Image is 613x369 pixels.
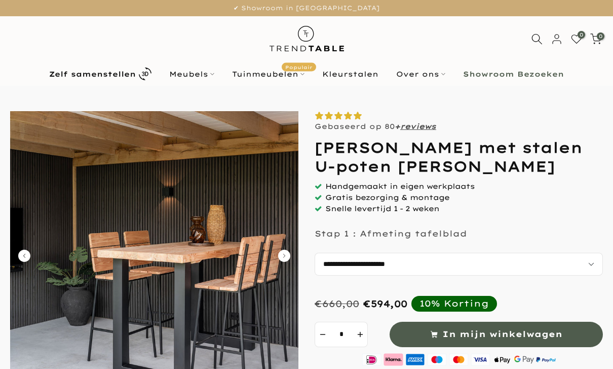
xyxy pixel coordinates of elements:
[315,122,436,131] p: Gebaseerd op 80
[571,33,582,45] a: 0
[315,228,467,239] p: Stap 1 : Afmeting tafelblad
[18,250,30,262] button: Carousel Back Arrow
[13,3,600,14] p: ✔ Showroom in [GEOGRAPHIC_DATA]
[325,193,449,202] span: Gratis bezorging & montage
[49,71,136,78] b: Zelf samenstellen
[315,322,330,347] button: decrement
[262,16,351,61] img: trend-table
[400,122,436,131] a: reviews
[419,298,489,309] div: 10% Korting
[442,327,562,342] span: In mijn winkelwagen
[597,32,604,40] span: 0
[315,139,603,176] h1: [PERSON_NAME] met stalen U-poten [PERSON_NAME]
[395,122,400,131] strong: +
[223,68,314,80] a: TuinmeubelenPopulair
[325,204,439,213] span: Snelle levertijd 1 - 2 weken
[1,317,52,368] iframe: toggle-frame
[315,298,359,310] div: €660,00
[353,322,368,347] button: increment
[578,31,585,39] span: 0
[590,33,601,45] a: 0
[282,62,316,71] span: Populair
[454,68,573,80] a: Showroom Bezoeken
[41,65,161,83] a: Zelf samenstellen
[388,68,454,80] a: Over ons
[315,253,603,276] select: autocomplete="off"
[314,68,388,80] a: Kleurstalen
[161,68,223,80] a: Meubels
[463,71,564,78] b: Showroom Bezoeken
[278,250,290,262] button: Carousel Next Arrow
[325,182,475,191] span: Handgemaakt in eigen werkplaats
[390,322,603,347] button: In mijn winkelwagen
[330,322,353,347] input: Quantity
[363,298,407,310] div: €594,00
